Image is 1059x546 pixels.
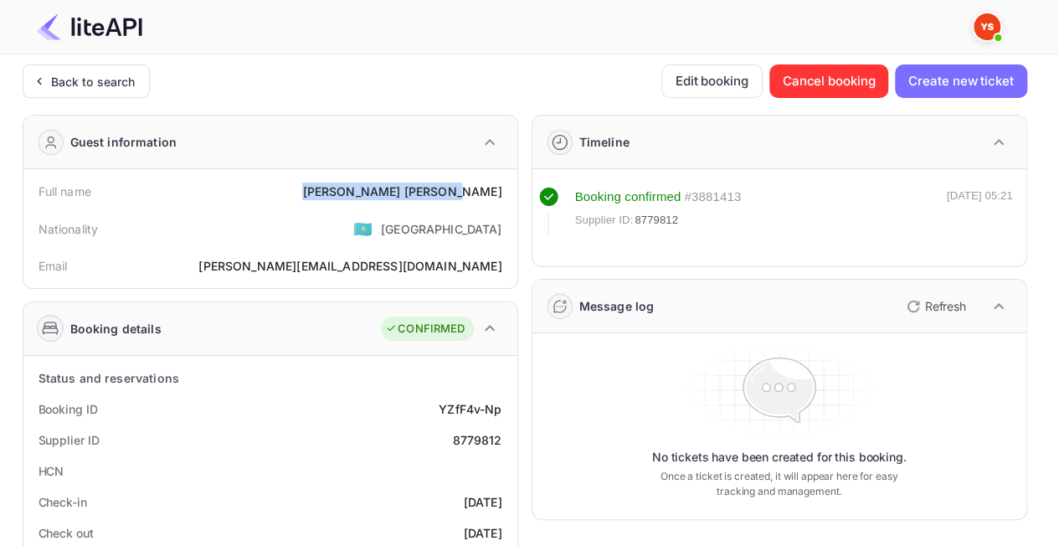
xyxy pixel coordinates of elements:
[39,369,179,387] div: Status and reservations
[579,133,630,151] div: Timeline
[39,257,68,275] div: Email
[39,493,87,511] div: Check-in
[302,183,501,200] div: [PERSON_NAME] [PERSON_NAME]
[684,188,741,207] div: # 3881413
[579,297,655,315] div: Message log
[661,64,763,98] button: Edit booking
[381,220,502,238] div: [GEOGRAPHIC_DATA]
[974,13,1000,40] img: Yandex Support
[452,431,501,449] div: 8779812
[51,73,136,90] div: Back to search
[198,257,501,275] div: [PERSON_NAME][EMAIL_ADDRESS][DOMAIN_NAME]
[39,183,91,200] div: Full name
[635,212,678,229] span: 8779812
[464,493,502,511] div: [DATE]
[385,321,465,337] div: CONFIRMED
[575,212,634,229] span: Supplier ID:
[70,133,177,151] div: Guest information
[652,449,907,466] p: No tickets have been created for this booking.
[575,188,681,207] div: Booking confirmed
[39,524,94,542] div: Check out
[769,64,889,98] button: Cancel booking
[39,462,64,480] div: HCN
[647,469,912,499] p: Once a ticket is created, it will appear here for easy tracking and management.
[439,400,501,418] div: YZfF4v-Np
[353,214,373,244] span: United States
[895,64,1026,98] button: Create new ticket
[464,524,502,542] div: [DATE]
[947,188,1013,236] div: [DATE] 05:21
[39,400,98,418] div: Booking ID
[925,297,966,315] p: Refresh
[39,431,100,449] div: Supplier ID
[39,220,99,238] div: Nationality
[70,320,162,337] div: Booking details
[37,13,142,40] img: LiteAPI Logo
[897,293,973,320] button: Refresh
